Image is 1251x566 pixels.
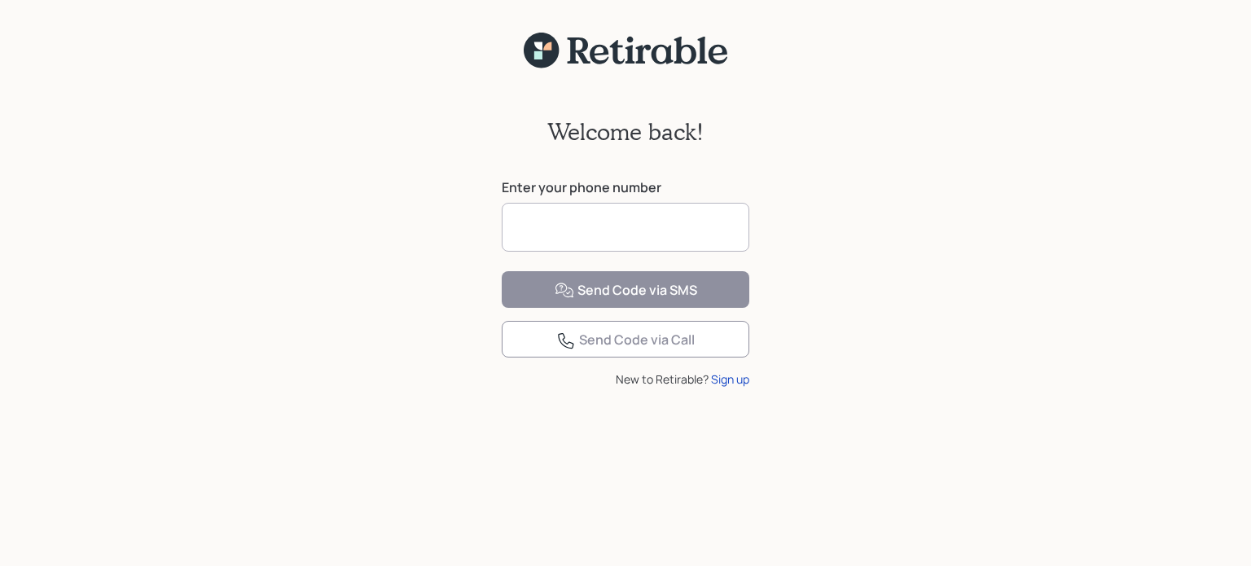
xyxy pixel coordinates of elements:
[547,118,704,146] h2: Welcome back!
[555,281,697,301] div: Send Code via SMS
[502,271,749,308] button: Send Code via SMS
[502,321,749,358] button: Send Code via Call
[502,178,749,196] label: Enter your phone number
[502,371,749,388] div: New to Retirable?
[711,371,749,388] div: Sign up
[556,331,695,350] div: Send Code via Call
